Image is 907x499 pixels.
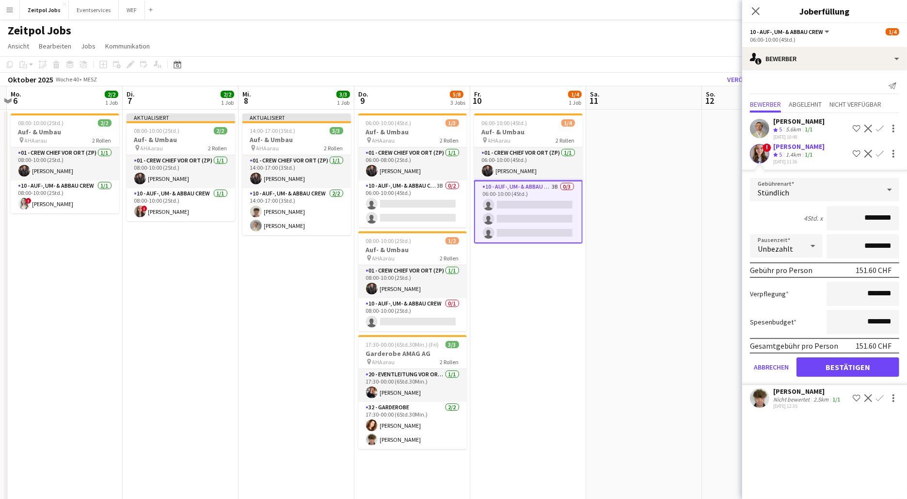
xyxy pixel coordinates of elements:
[561,119,575,127] span: 1/4
[358,349,467,358] h3: Garderobe AMAG AG
[804,214,823,223] div: 4Std. x
[589,95,600,106] span: 11
[358,90,368,98] span: Do.
[242,113,351,121] div: Aktualisiert
[773,142,825,151] div: [PERSON_NAME]
[784,126,803,134] div: 5.6km
[358,180,467,227] app-card-role: 10 - Auf-, Um- & Abbau Crew3B0/206:00-10:00 (4Std.)
[358,265,467,298] app-card-role: 01 - Crew Chief vor Ort (ZP)1/108:00-10:00 (2Std.)[PERSON_NAME]
[750,265,812,275] div: Gebühr pro Person
[26,198,32,204] span: !
[440,137,459,144] span: 2 Rollen
[568,91,582,98] span: 1/4
[474,128,583,136] h3: Auf- & Umbau
[482,119,527,127] span: 06:00-10:00 (4Std.)
[446,341,459,348] span: 3/3
[773,117,825,126] div: [PERSON_NAME]
[125,95,135,106] span: 7
[358,231,467,331] app-job-card: 08:00-10:00 (2Std.)1/2Auf- & Umbau AHAarau2 Rollen01 - Crew Chief vor Ort (ZP)1/108:00-10:00 (2St...
[742,47,907,70] div: Bewerber
[127,113,235,121] div: Aktualisiert
[25,137,48,144] span: AHAarau
[55,76,80,83] span: Woche 40
[750,36,899,43] div: 06:00-10:00 (4Std.)
[134,127,180,134] span: 08:00-10:00 (2Std.)
[69,0,119,19] button: Eventservices
[357,95,368,106] span: 9
[886,28,899,35] span: 1/4
[11,90,21,98] span: Mo.
[208,145,227,152] span: 2 Rollen
[569,99,581,106] div: 1 Job
[856,341,891,351] div: 151.60 CHF
[105,99,118,106] div: 1 Job
[324,145,343,152] span: 2 Rollen
[358,298,467,331] app-card-role: 10 - Auf-, Um- & Abbau Crew0/108:00-10:00 (2Std.)
[723,73,820,86] button: Veröffentlichen Sie 2 Jobs
[758,188,789,197] span: Stündlich
[242,155,351,188] app-card-role: 01 - Crew Chief vor Ort (ZP)1/114:00-17:00 (3Std.)[PERSON_NAME]
[789,101,822,108] span: Abgelehnt
[11,128,119,136] h3: Auf- & Umbau
[127,113,235,221] app-job-card: Aktualisiert08:00-10:00 (2Std.)2/2Auf- & Umbau AHAarau2 Rollen01 - Crew Chief vor Ort (ZP)1/108:0...
[590,90,600,98] span: Sa.
[366,119,412,127] span: 06:00-10:00 (4Std.)
[829,101,881,108] span: Nicht verfügbar
[241,95,251,106] span: 8
[474,113,583,243] div: 06:00-10:00 (4Std.)1/4Auf- & Umbau AHAarau2 Rollen01 - Crew Chief vor Ort (ZP)1/106:00-10:00 (4St...
[242,135,351,144] h3: Auf- & Umbau
[242,90,251,98] span: Mi.
[750,28,831,35] button: 10 - Auf-, Um- & Abbau Crew
[750,290,789,298] label: Verpflegung
[358,245,467,254] h3: Auf- & Umbau
[358,128,467,136] h3: Auf- & Umbau
[39,42,71,50] span: Bearbeiten
[446,119,459,127] span: 1/3
[773,387,842,396] div: [PERSON_NAME]
[127,135,235,144] h3: Auf- & Umbau
[779,151,782,158] span: 5
[773,159,825,165] div: [DATE] 11:36
[127,155,235,188] app-card-role: 01 - Crew Chief vor Ort (ZP)1/108:00-10:00 (2Std.)[PERSON_NAME]
[142,206,147,211] span: !
[750,357,793,377] button: Abbrechen
[773,396,812,403] div: Nicht bewertet
[773,403,842,409] div: [DATE] 12:35
[750,28,823,35] span: 10 - Auf-, Um- & Abbau Crew
[366,341,439,348] span: 17:30-00:00 (6Std.30Min.) (Fri)
[77,40,99,52] a: Jobs
[440,358,459,366] span: 2 Rollen
[4,40,33,52] a: Ansicht
[763,144,771,152] span: !
[796,357,899,377] button: Bestätigen
[750,318,796,326] label: Spesenbudget
[214,127,227,134] span: 2/2
[856,265,891,275] div: 151.60 CHF
[440,255,459,262] span: 2 Rollen
[473,95,481,106] span: 10
[242,113,351,235] div: Aktualisiert14:00-17:00 (3Std.)3/3Auf- & Umbau AHAarau2 Rollen01 - Crew Chief vor Ort (ZP)1/114:0...
[11,147,119,180] app-card-role: 01 - Crew Chief vor Ort (ZP)1/108:00-10:00 (2Std.)[PERSON_NAME]
[221,99,234,106] div: 1 Job
[784,151,803,159] div: 1.4km
[450,91,463,98] span: 5/8
[742,5,907,17] h3: Joberfüllung
[11,180,119,213] app-card-role: 10 - Auf-, Um- & Abbau Crew1/108:00-10:00 (2Std.)![PERSON_NAME]
[358,113,467,227] app-job-card: 06:00-10:00 (4Std.)1/3Auf- & Umbau AHAarau2 Rollen01 - Crew Chief vor Ort (ZP)1/106:00-08:00 (2St...
[8,23,71,38] h1: Zeitpol Jobs
[11,113,119,213] app-job-card: 08:00-10:00 (2Std.)2/2Auf- & Umbau AHAarau2 Rollen01 - Crew Chief vor Ort (ZP)1/108:00-10:00 (2St...
[101,40,154,52] a: Kommunikation
[372,137,395,144] span: AHAarau
[141,145,163,152] span: AHAarau
[750,341,838,351] div: Gesamtgebühr pro Person
[372,358,395,366] span: AHAarau
[18,119,64,127] span: 08:00-10:00 (2Std.)
[366,237,412,244] span: 08:00-10:00 (2Std.)
[704,95,716,106] span: 12
[105,91,118,98] span: 2/2
[706,90,716,98] span: So.
[9,95,21,106] span: 6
